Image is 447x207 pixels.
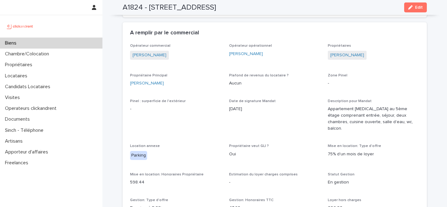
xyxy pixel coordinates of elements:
p: Apporteur d'affaires [2,149,53,155]
p: - [130,106,222,112]
p: Biens [2,40,21,46]
span: Plafond de revenus du locataire ? [229,74,289,77]
p: Propriétaires [2,62,37,68]
img: UCB0brd3T0yccxBKYDjQ [5,20,35,32]
span: Gestion: Honoraires TTC [229,198,273,202]
span: Estimation du loyer charges comprises [229,173,298,176]
button: Edit [404,2,427,12]
p: Candidats Locataires [2,84,55,90]
a: [PERSON_NAME] [229,51,263,57]
span: Statut Gestion [328,173,354,176]
p: Locataires [2,73,32,79]
p: Freelances [2,160,33,166]
p: Visites [2,95,25,101]
span: Loyer hors charges [328,198,361,202]
p: Documents [2,116,35,122]
p: Operateurs clickandrent [2,106,61,111]
span: Gestion: Type d'offre [130,198,168,202]
span: Propriétaire Principal [130,74,167,77]
a: [PERSON_NAME] [330,52,364,58]
a: [PERSON_NAME] [130,80,164,87]
p: Oui [229,151,321,157]
p: Artisans [2,138,28,144]
span: Pinel : surperficie de l'extérieur [130,99,186,103]
p: Aucun [229,80,321,87]
p: Sinch - Téléphone [2,127,48,133]
p: 598.44 [130,179,222,186]
span: Opérateur opérationnel [229,44,272,48]
p: 75% d'un mois de loyer [328,151,419,157]
span: Description pour Mandat [328,99,372,103]
p: [DATE] [229,106,321,112]
span: Mise en location: Type d'offre [328,144,381,148]
p: Appartement [MEDICAL_DATA] au 5ème étage comprenant entrée, séjour, deux chambres, cuisine ouvert... [328,106,419,132]
p: En gestion [328,179,419,186]
p: - [229,179,321,186]
span: Propriétaires [328,44,351,48]
p: - [328,80,419,87]
p: Chambre/Colocation [2,51,54,57]
span: Date de signature Mandat [229,99,276,103]
div: Parking [130,151,147,160]
span: Zone Pinel [328,74,347,77]
span: Location annexe [130,144,160,148]
span: Edit [415,5,423,10]
span: Propriétaire veut GLI ? [229,144,269,148]
a: [PERSON_NAME] [133,52,166,58]
h2: A remplir par le commercial [130,30,199,37]
span: Mise en location: Honoraires Propriétaire [130,173,204,176]
span: Opérateur commercial [130,44,170,48]
h2: A1824 - [STREET_ADDRESS] [123,3,216,12]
